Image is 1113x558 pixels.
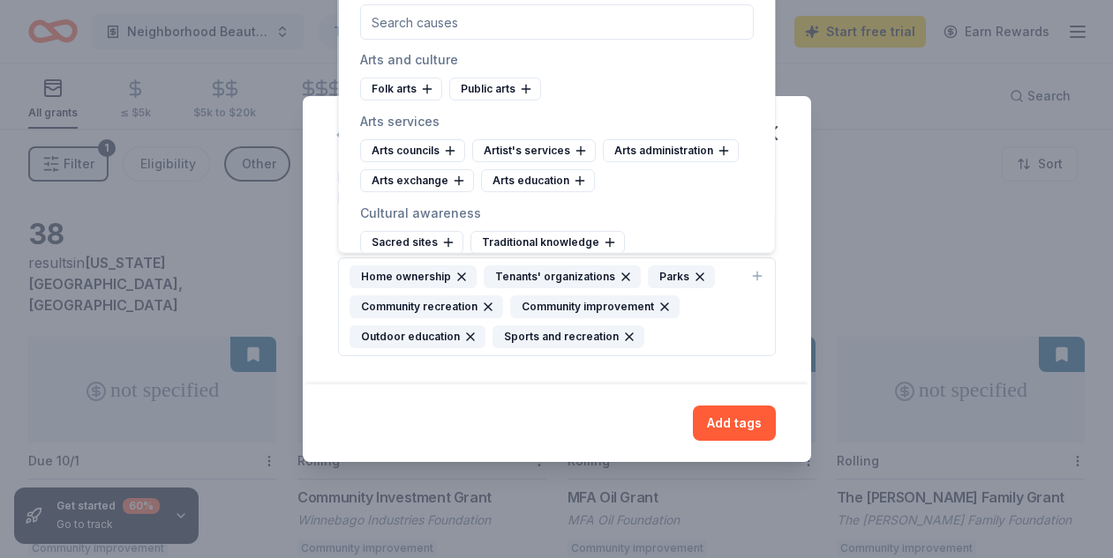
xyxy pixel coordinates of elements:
div: Arts administration [603,140,739,163]
div: Arts education [481,170,595,193]
div: Home ownership [350,265,477,288]
div: Sports and recreation [493,325,644,348]
div: Arts and culture [360,50,754,71]
div: Community recreation [350,295,503,318]
input: Search causes [360,4,754,40]
div: Parks [648,265,715,288]
div: Arts councils [360,140,465,163]
div: Community improvement [510,295,680,318]
div: Artist's services [472,140,596,163]
div: Cultural awareness [360,204,754,225]
div: Traditional knowledge [470,232,625,255]
div: Folk arts [360,78,442,101]
button: Add tags [693,405,776,441]
div: Arts services [360,112,754,133]
div: Sacred sites [360,232,463,255]
div: Tenants' organizations [484,265,641,288]
button: Home ownershipTenants' organizationsParksCommunity recreationCommunity improvementOutdoor educati... [338,257,776,356]
div: Public arts [449,78,541,101]
div: Arts exchange [360,170,474,193]
div: Outdoor education [350,325,485,348]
